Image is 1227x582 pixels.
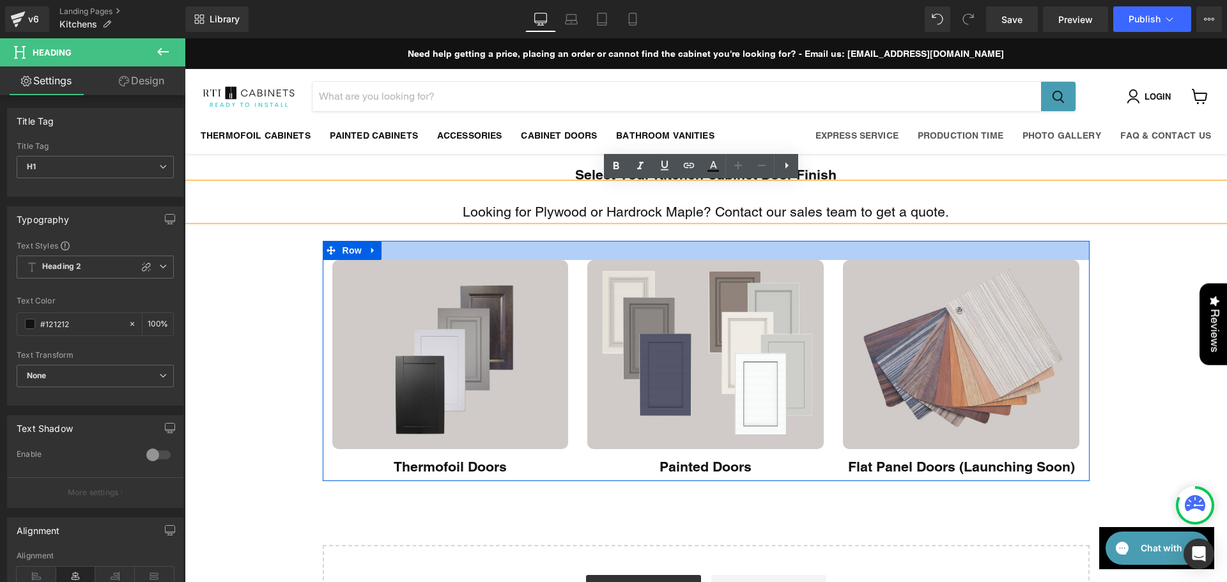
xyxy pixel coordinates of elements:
[1113,6,1191,32] button: Publish
[17,449,134,463] div: Enable
[856,43,891,73] button: Search
[8,477,183,507] button: More settings
[210,13,240,25] span: Library
[27,371,47,380] b: None
[617,6,648,32] a: Mobile
[828,84,926,111] a: Photo Gallery
[68,487,119,498] p: More settings
[26,11,42,27] div: v6
[942,50,991,66] a: Login
[723,84,828,111] a: Production Time
[1129,14,1161,24] span: Publish
[17,142,174,151] div: Title Tag
[556,6,587,32] a: Laptop
[135,84,243,111] a: Painted Cabinets
[278,165,764,181] span: Looking for Plywood or Hardrock Maple? Contact our sales team to get a quote.
[74,10,969,21] div: Need help getting a price, placing an order or cannot find the cabinet you're looking for? - Emai...
[6,79,539,116] ul: main menu 2.0
[127,43,891,73] form: Product
[403,420,639,437] h1: Painted Doors
[926,84,1036,111] a: FAQ & Contact Us
[17,351,174,360] div: Text Transform
[17,551,174,560] div: Alignment
[1001,13,1022,26] span: Save
[527,537,642,562] a: Add Single Section
[95,66,188,95] a: Design
[180,203,197,222] a: Expand / Collapse
[1184,539,1214,569] div: Open Intercom Messenger
[143,313,173,335] div: %
[925,6,950,32] button: Undo
[27,162,36,171] b: H1
[327,84,422,111] a: Cabinet Doors
[40,317,122,331] input: Color
[6,84,135,111] a: Thermofoil Cabinets
[148,420,384,437] h1: Thermofoil Doors
[243,84,327,111] a: Accessories
[17,109,54,126] div: Title Tag
[621,84,723,111] a: EXPRESS SERVICE
[128,43,856,73] input: Search
[185,6,249,32] a: New Library
[1058,13,1093,26] span: Preview
[401,537,516,562] a: Explore Blocks
[17,416,73,434] div: Text Shadow
[17,240,174,250] div: Text Styles
[42,261,81,272] b: Heading 2
[658,420,895,437] h1: Flat Panel Doors (Launching Soon)
[17,518,60,536] div: Alignment
[955,50,991,66] span: Login
[155,203,180,222] span: Row
[17,207,69,225] div: Typography
[6,4,111,38] button: Open gorgias live chat
[33,47,72,57] span: Heading
[955,6,981,32] button: Redo
[1015,245,1042,326] div: Reviews
[587,6,617,32] a: Tablet
[1196,6,1222,32] button: More
[525,6,556,32] a: Desktop
[1043,6,1108,32] a: Preview
[59,6,185,17] a: Landing Pages
[59,19,97,29] span: Kitchens
[422,84,539,111] a: Bathroom Vanities
[5,6,49,32] a: v6
[42,15,96,27] h1: Chat with us
[17,296,174,305] div: Text Color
